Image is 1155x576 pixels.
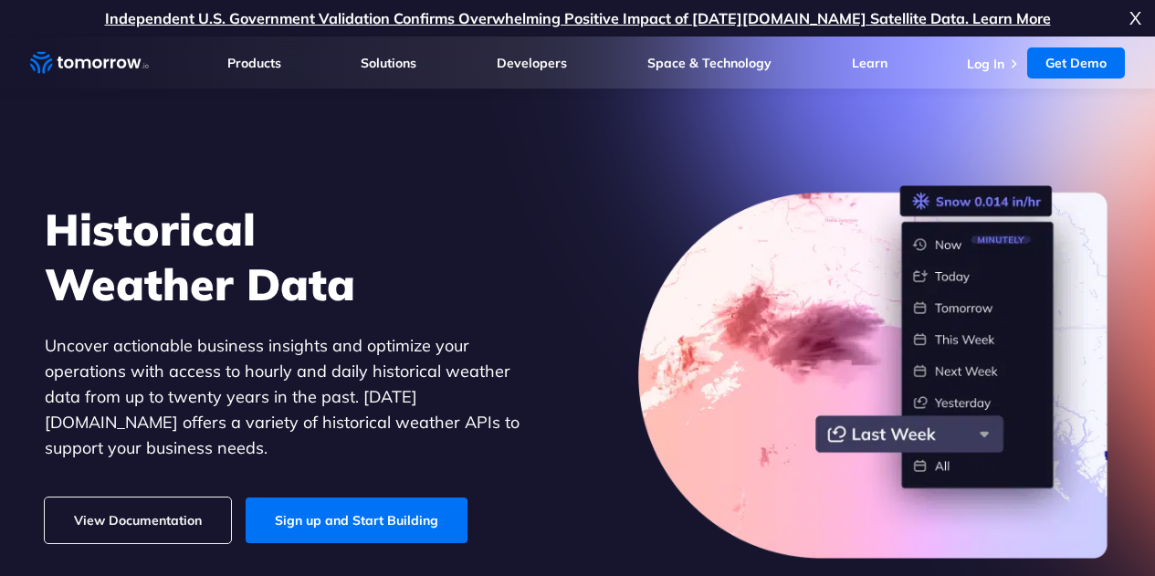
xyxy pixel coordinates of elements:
[45,333,547,461] p: Uncover actionable business insights and optimize your operations with access to hourly and daily...
[1027,47,1125,79] a: Get Demo
[967,56,1004,72] a: Log In
[647,55,772,71] a: Space & Technology
[45,497,231,543] a: View Documentation
[227,55,281,71] a: Products
[852,55,887,71] a: Learn
[30,49,149,77] a: Home link
[497,55,567,71] a: Developers
[105,9,1051,27] a: Independent U.S. Government Validation Confirms Overwhelming Positive Impact of [DATE][DOMAIN_NAM...
[361,55,416,71] a: Solutions
[246,497,467,543] a: Sign up and Start Building
[45,202,547,311] h1: Historical Weather Data
[638,185,1111,560] img: historical-weather-data.png.webp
